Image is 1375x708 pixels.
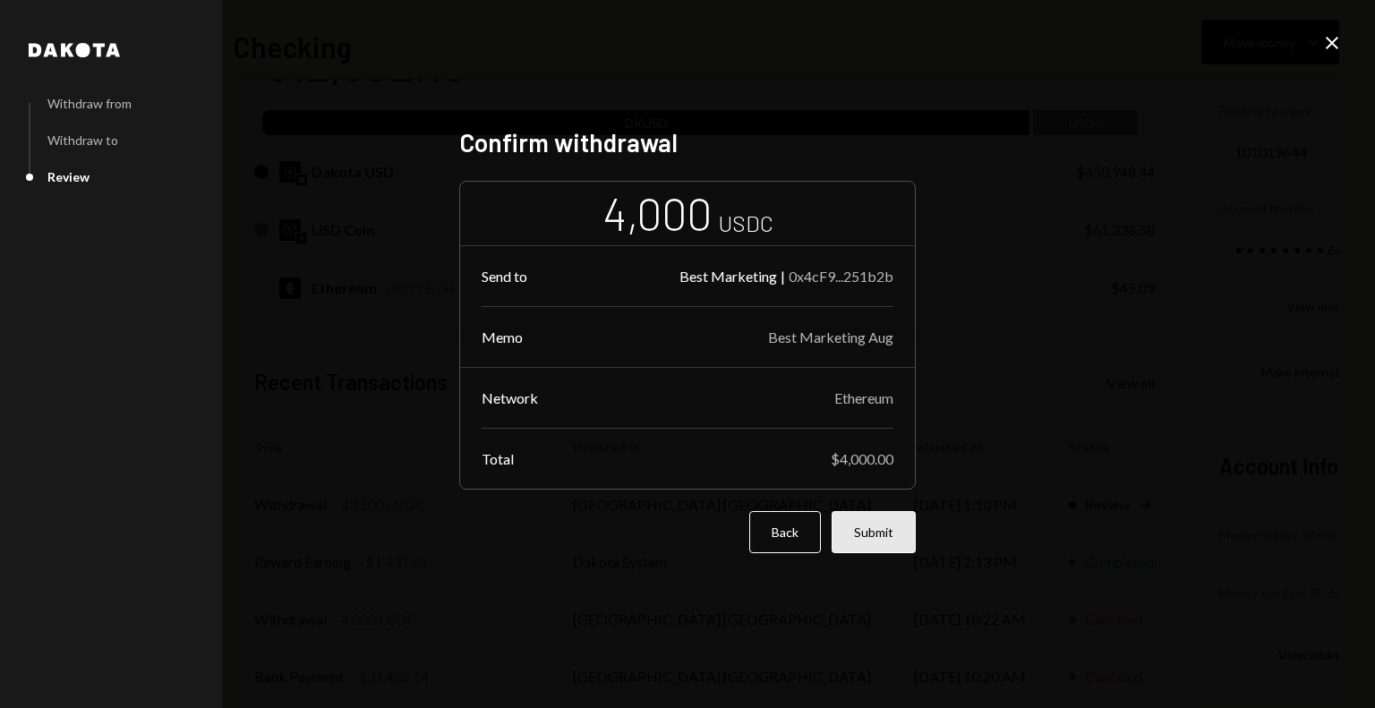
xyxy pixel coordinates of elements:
[47,132,118,148] div: Withdraw to
[47,169,90,184] div: Review
[47,96,132,111] div: Withdraw from
[768,328,893,345] div: Best Marketing Aug
[679,268,777,285] div: Best Marketing
[482,268,527,285] div: Send to
[482,328,523,345] div: Memo
[781,268,785,285] div: |
[602,185,712,242] div: 4,000
[482,389,538,406] div: Network
[834,389,893,406] div: Ethereum
[749,511,821,553] button: Back
[719,209,773,238] div: USDC
[482,450,514,467] div: Total
[832,511,916,553] button: Submit
[459,125,916,160] h2: Confirm withdrawal
[831,450,893,467] div: $4,000.00
[789,268,893,285] div: 0x4cF9...251b2b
